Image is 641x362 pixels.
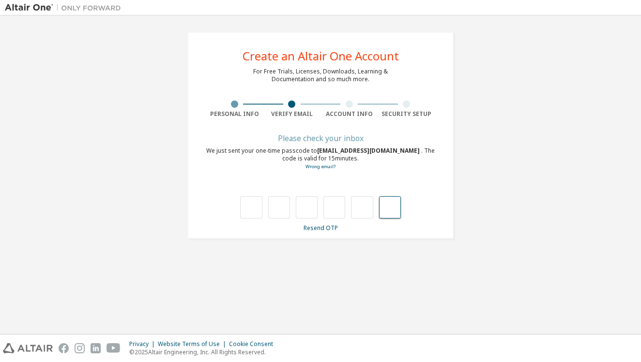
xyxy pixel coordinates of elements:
[5,3,126,13] img: Altair One
[305,163,336,170] a: Go back to the registration form
[378,110,436,118] div: Security Setup
[253,68,388,83] div: For Free Trials, Licenses, Downloads, Learning & Documentation and so much more.
[304,224,338,232] a: Resend OTP
[129,348,279,356] p: © 2025 Altair Engineering, Inc. All Rights Reserved.
[129,340,158,348] div: Privacy
[91,343,101,353] img: linkedin.svg
[206,147,435,171] div: We just sent your one-time passcode to . The code is valid for 15 minutes.
[317,146,421,155] span: [EMAIL_ADDRESS][DOMAIN_NAME]
[75,343,85,353] img: instagram.svg
[158,340,229,348] div: Website Terms of Use
[206,135,435,141] div: Please check your inbox
[320,110,378,118] div: Account Info
[263,110,321,118] div: Verify Email
[243,50,399,62] div: Create an Altair One Account
[206,110,263,118] div: Personal Info
[59,343,69,353] img: facebook.svg
[3,343,53,353] img: altair_logo.svg
[229,340,279,348] div: Cookie Consent
[107,343,121,353] img: youtube.svg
